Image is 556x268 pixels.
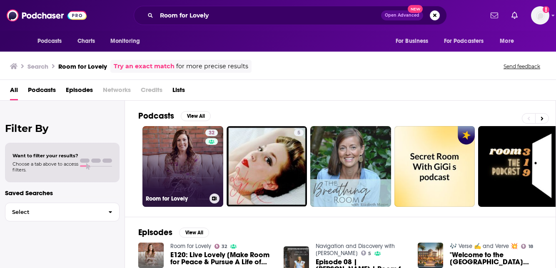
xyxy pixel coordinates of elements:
[444,35,484,47] span: For Podcasters
[5,189,120,197] p: Saved Searches
[5,209,102,215] span: Select
[170,251,274,266] a: E120: Live Lovely [Make Room for Peace & Pursue A Life of Purpose]-- Erin Cuccio
[58,62,107,70] h3: Room for Lovely
[114,62,175,71] a: Try an exact match
[28,83,56,100] a: Podcasts
[134,6,447,25] div: Search podcasts, credits, & more...
[297,129,300,137] span: 5
[32,33,73,49] button: open menu
[531,6,549,25] button: Show profile menu
[205,129,218,136] a: 32
[508,8,521,22] a: Show notifications dropdown
[138,111,211,121] a: PodcastsView All
[450,243,518,250] a: 🎶 Verse ✍️ and Verve 💥
[66,83,93,100] a: Episodes
[531,6,549,25] span: Logged in as christina_epic
[450,251,542,266] span: "Welcome to the [GEOGRAPHIC_DATA][US_STATE]. Such a lovely place, such a lovely face. Plenty of r...
[72,33,100,49] a: Charts
[450,251,542,266] a: "Welcome to the Hotel California. Such a lovely place, such a lovely face. Plenty of room at the ...
[105,33,151,49] button: open menu
[501,63,543,70] button: Send feedback
[172,83,185,100] a: Lists
[179,228,209,238] button: View All
[181,111,211,121] button: View All
[381,10,423,20] button: Open AdvancedNew
[141,83,162,100] span: Credits
[7,7,87,23] img: Podchaser - Follow, Share and Rate Podcasts
[316,243,395,257] a: Navigation and Discovery with Cameron Singh
[10,83,18,100] a: All
[521,244,533,249] a: 18
[5,203,120,221] button: Select
[170,243,211,250] a: Room for Lovely
[500,35,514,47] span: More
[176,62,248,71] span: for more precise results
[529,245,533,248] span: 18
[110,35,140,47] span: Monitoring
[138,227,172,238] h2: Episodes
[408,5,423,13] span: New
[37,35,62,47] span: Podcasts
[27,62,48,70] h3: Search
[77,35,95,47] span: Charts
[543,6,549,13] svg: Add a profile image
[396,35,429,47] span: For Business
[531,6,549,25] img: User Profile
[103,83,131,100] span: Networks
[294,129,304,136] a: 5
[12,153,78,159] span: Want to filter your results?
[390,33,439,49] button: open menu
[214,244,227,249] a: 32
[361,251,371,256] a: 5
[494,33,524,49] button: open menu
[146,195,206,202] h3: Room for Lovely
[170,251,274,266] span: E120: Live Lovely [Make Room for Peace & Pursue A Life of Purpose]-- [PERSON_NAME]
[12,161,78,173] span: Choose a tab above to access filters.
[418,243,443,268] img: "Welcome to the Hotel California. Such a lovely place, such a lovely face. Plenty of room at the ...
[157,9,381,22] input: Search podcasts, credits, & more...
[142,126,223,207] a: 32Room for Lovely
[368,252,371,256] span: 5
[138,243,164,268] img: E120: Live Lovely [Make Room for Peace & Pursue A Life of Purpose]-- Erin Cuccio
[487,8,501,22] a: Show notifications dropdown
[209,129,214,137] span: 32
[138,111,174,121] h2: Podcasts
[439,33,496,49] button: open menu
[222,245,227,248] span: 32
[227,126,307,207] a: 5
[138,227,209,238] a: EpisodesView All
[385,13,419,17] span: Open Advanced
[5,122,120,134] h2: Filter By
